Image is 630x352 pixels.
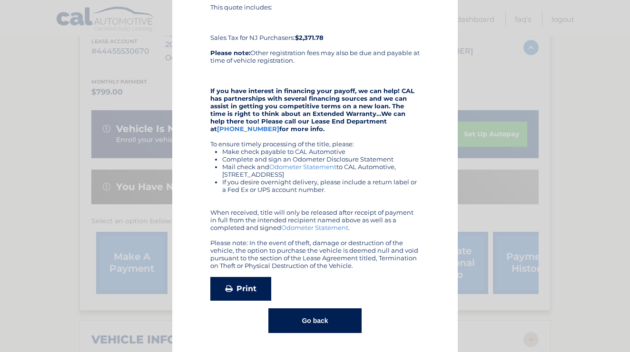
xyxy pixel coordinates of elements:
div: This quote includes: Sales Tax for NJ Purchasers: [210,3,420,41]
a: Print [210,277,271,301]
a: Odometer Statement [269,163,336,171]
a: Odometer Statement [281,224,348,231]
li: If you desire overnight delivery, please include a return label or a Fed Ex or UPS account number. [222,178,420,193]
b: $2,371.78 [295,34,324,41]
li: Complete and sign an Odometer Disclosure Statement [222,155,420,163]
a: [PHONE_NUMBER] [217,125,279,133]
strong: If you have interest in financing your payoff, we can help! CAL has partnerships with several fin... [210,87,414,133]
li: Mail check and to CAL Automotive, [STREET_ADDRESS] [222,163,420,178]
li: Make check payable to CAL Automotive [222,148,420,155]
button: Go back [268,308,361,333]
b: Please note: [210,49,250,57]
